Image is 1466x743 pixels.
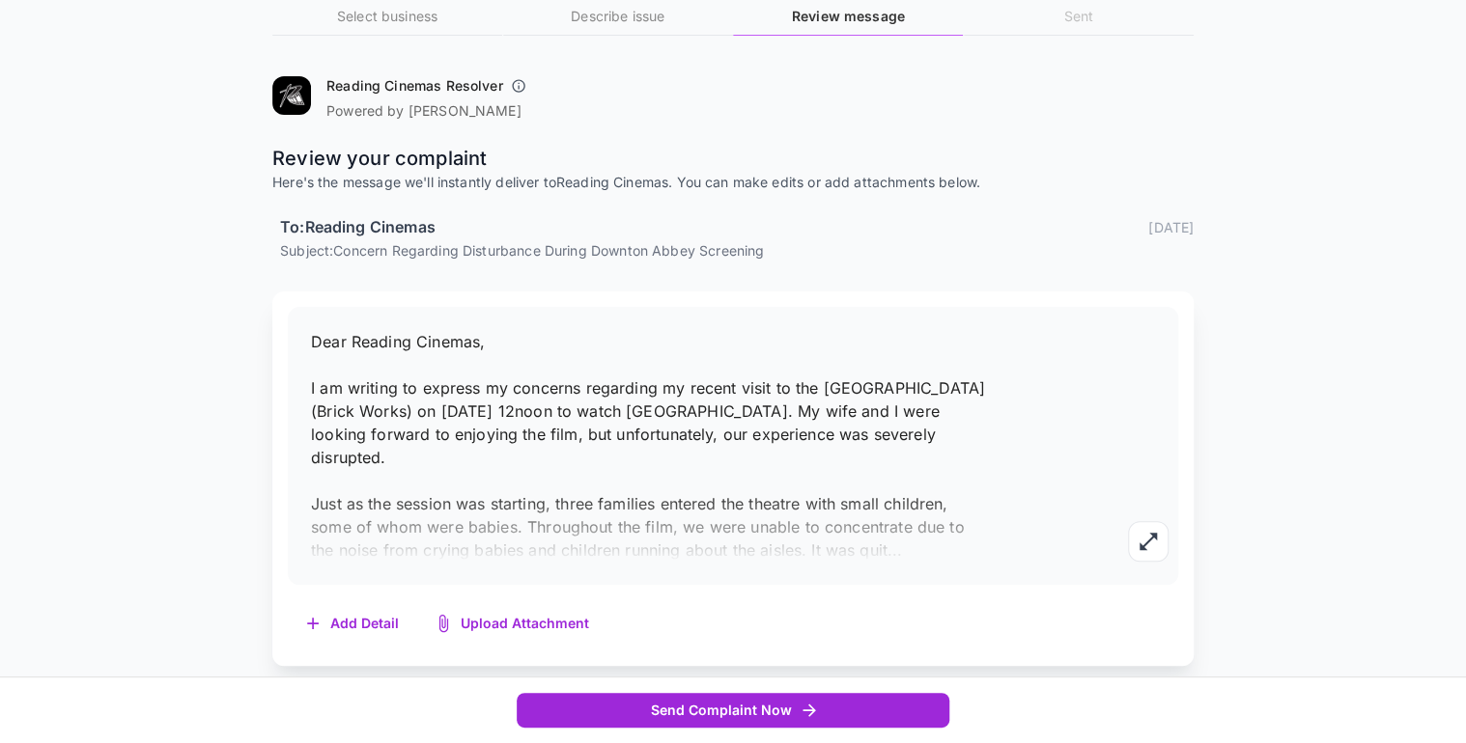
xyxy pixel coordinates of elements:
span: ... [888,540,902,560]
h6: Select business [272,6,502,27]
h6: Review message [733,6,963,27]
button: Upload Attachment [418,604,608,644]
h6: To: Reading Cinemas [280,215,436,240]
span: Dear Reading Cinemas, I am writing to express my concerns regarding my recent visit to the [GEOGR... [311,332,985,560]
p: Subject: Concern Regarding Disturbance During Downton Abbey Screening [280,240,1194,261]
h6: Describe issue [503,6,733,27]
p: Powered by [PERSON_NAME] [326,101,534,121]
button: Add Detail [288,604,418,644]
p: [DATE] [1148,217,1194,237]
p: Review your complaint [272,144,1194,173]
button: Send Complaint Now [517,693,949,729]
p: Here's the message we'll instantly deliver to Reading Cinemas . You can make edits or add attachm... [272,173,1194,192]
h6: Reading Cinemas Resolver [326,76,503,96]
h6: Sent [964,6,1194,27]
img: Reading Cinemas [272,76,311,115]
